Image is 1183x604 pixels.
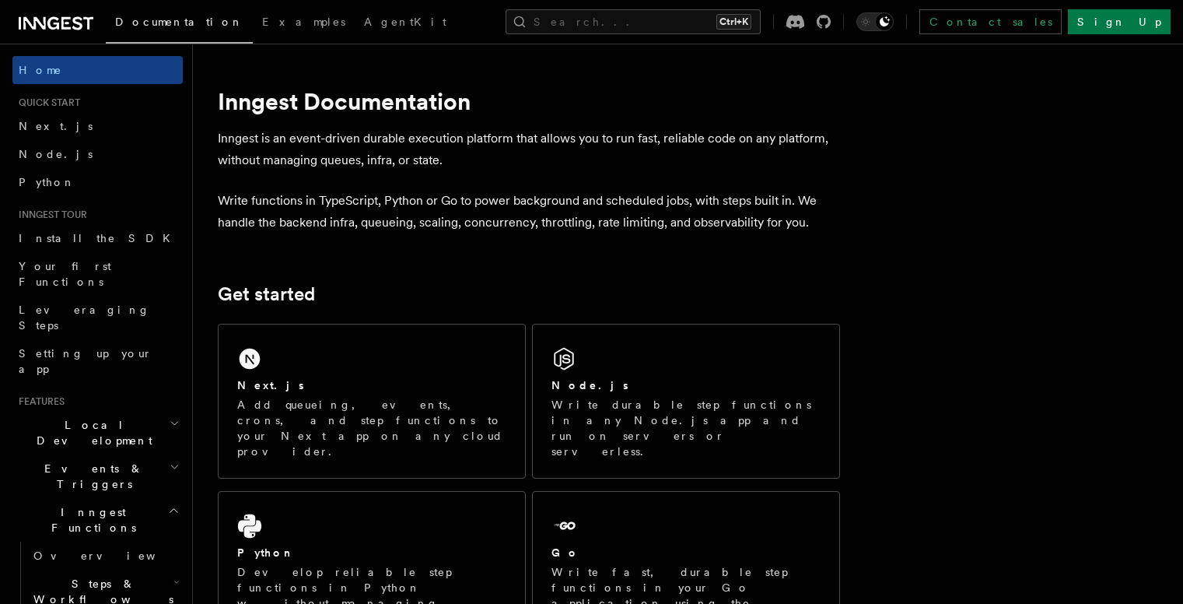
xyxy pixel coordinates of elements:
a: Python [12,168,183,196]
a: Get started [218,283,315,305]
a: Examples [253,5,355,42]
a: Documentation [106,5,253,44]
h2: Node.js [551,377,628,393]
a: Overview [27,542,183,570]
a: Node.jsWrite durable step functions in any Node.js app and run on servers or serverless. [532,324,840,479]
button: Events & Triggers [12,455,183,498]
a: AgentKit [355,5,456,42]
span: Python [19,176,75,188]
h2: Python [237,545,295,560]
h2: Go [551,545,579,560]
a: Next.jsAdd queueing, events, crons, and step functions to your Next app on any cloud provider. [218,324,526,479]
a: Node.js [12,140,183,168]
p: Inngest is an event-driven durable execution platform that allows you to run fast, reliable code ... [218,128,840,171]
button: Toggle dark mode [856,12,894,31]
span: Events & Triggers [12,461,170,492]
a: Home [12,56,183,84]
span: Inngest Functions [12,504,168,536]
a: Setting up your app [12,339,183,383]
span: AgentKit [364,16,446,28]
a: Install the SDK [12,224,183,252]
p: Write durable step functions in any Node.js app and run on servers or serverless. [551,397,821,459]
a: Leveraging Steps [12,296,183,339]
h1: Inngest Documentation [218,87,840,115]
h2: Next.js [237,377,304,393]
button: Inngest Functions [12,498,183,542]
button: Search...Ctrl+K [506,9,761,34]
span: Setting up your app [19,347,152,375]
span: Your first Functions [19,260,111,288]
button: Local Development [12,411,183,455]
kbd: Ctrl+K [716,14,751,30]
a: Next.js [12,112,183,140]
span: Quick start [12,97,80,109]
span: Documentation [115,16,243,28]
span: Local Development [12,417,170,448]
span: Features [12,395,65,408]
span: Examples [262,16,345,28]
a: Contact sales [919,9,1062,34]
span: Leveraging Steps [19,304,150,332]
span: Inngest tour [12,209,87,221]
span: Next.js [19,120,93,132]
p: Add queueing, events, crons, and step functions to your Next app on any cloud provider. [237,397,506,459]
a: Your first Functions [12,252,183,296]
span: Node.js [19,148,93,160]
span: Home [19,62,62,78]
span: Install the SDK [19,232,180,244]
p: Write functions in TypeScript, Python or Go to power background and scheduled jobs, with steps bu... [218,190,840,234]
span: Overview [33,550,194,562]
a: Sign Up [1068,9,1171,34]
